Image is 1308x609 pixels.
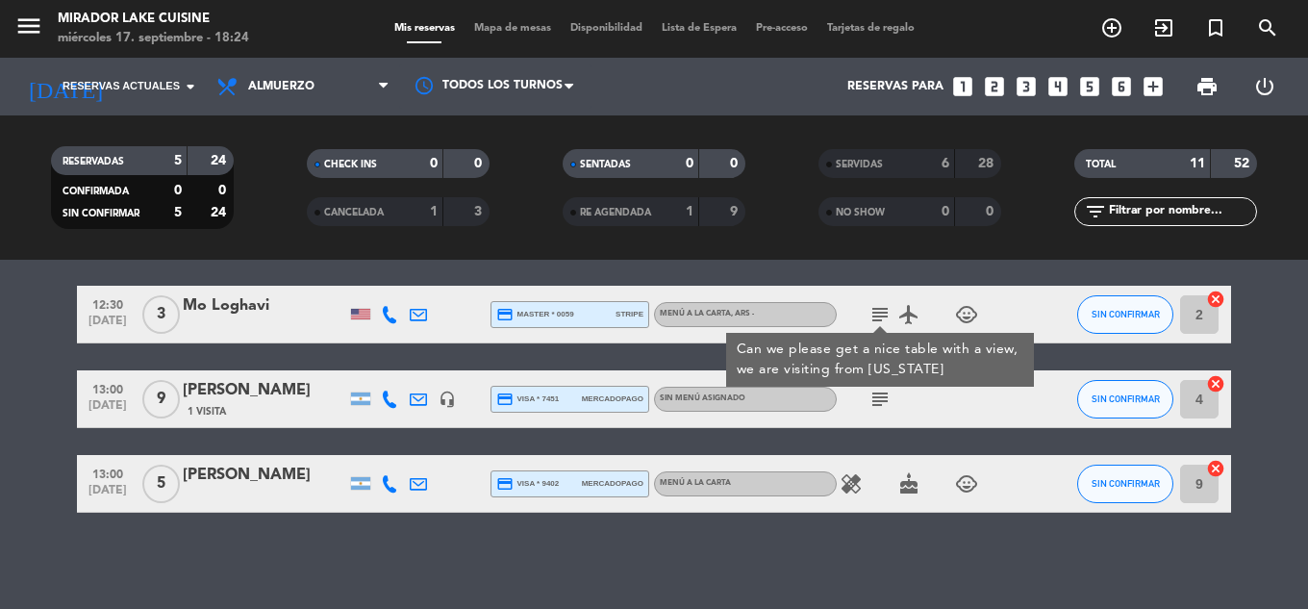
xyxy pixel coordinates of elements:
i: looks_one [950,74,975,99]
strong: 0 [730,157,742,170]
span: Disponibilidad [561,23,652,34]
i: filter_list [1084,200,1107,223]
strong: 9 [730,205,742,218]
i: headset_mic [439,391,456,408]
strong: 0 [430,157,438,170]
i: credit_card [496,475,514,493]
span: 13:00 [84,377,132,399]
span: 3 [142,295,180,334]
i: child_care [955,303,978,326]
span: SIN CONFIRMAR [1092,309,1160,319]
i: cancel [1206,290,1225,309]
i: cake [897,472,920,495]
input: Filtrar por nombre... [1107,201,1256,222]
i: exit_to_app [1152,16,1175,39]
div: Mirador Lake Cuisine [58,10,249,29]
div: Can we please get a nice table with a view, we are visiting from [US_STATE] [737,340,1024,380]
strong: 28 [978,157,997,170]
i: add_box [1141,74,1166,99]
span: CANCELADA [324,208,384,217]
i: airplanemode_active [897,303,920,326]
i: child_care [955,472,978,495]
i: looks_5 [1077,74,1102,99]
span: NO SHOW [836,208,885,217]
span: mercadopago [582,393,643,405]
span: print [1195,75,1219,98]
span: Sin menú asignado [660,394,745,402]
span: 5 [142,465,180,503]
span: MENÚ A LA CARTA [660,479,731,487]
i: menu [14,12,43,40]
span: Pre-acceso [746,23,817,34]
span: stripe [616,308,643,320]
strong: 0 [474,157,486,170]
span: SIN CONFIRMAR [1092,393,1160,404]
i: subject [868,303,892,326]
strong: 52 [1234,157,1253,170]
i: arrow_drop_down [179,75,202,98]
span: Reservas para [847,80,943,93]
i: credit_card [496,391,514,408]
i: add_circle_outline [1100,16,1123,39]
strong: 24 [211,154,230,167]
span: RE AGENDADA [580,208,651,217]
strong: 1 [430,205,438,218]
div: miércoles 17. septiembre - 18:24 [58,29,249,48]
span: mercadopago [582,477,643,490]
i: looks_4 [1045,74,1070,99]
div: [PERSON_NAME] [183,463,346,488]
strong: 6 [942,157,949,170]
span: Mis reservas [385,23,465,34]
strong: 5 [174,154,182,167]
span: Almuerzo [248,80,314,93]
strong: 0 [986,205,997,218]
i: cancel [1206,459,1225,478]
span: 9 [142,380,180,419]
span: SENTADAS [580,160,631,169]
span: Reservas actuales [63,78,180,95]
strong: 11 [1190,157,1205,170]
i: looks_3 [1014,74,1039,99]
button: SIN CONFIRMAR [1077,295,1173,334]
span: 13:00 [84,462,132,484]
span: SIN CONFIRMAR [63,209,139,218]
span: CONFIRMADA [63,187,129,196]
button: SIN CONFIRMAR [1077,380,1173,419]
i: power_settings_new [1253,75,1276,98]
span: Tarjetas de regalo [817,23,924,34]
span: [DATE] [84,484,132,506]
span: RESERVADAS [63,157,124,166]
span: MENÚ A LA CARTA [660,310,754,317]
strong: 0 [686,157,693,170]
i: looks_two [982,74,1007,99]
span: [DATE] [84,399,132,421]
div: [PERSON_NAME] [183,378,346,403]
span: SERVIDAS [836,160,883,169]
strong: 0 [218,184,230,197]
span: master * 0059 [496,306,574,323]
span: Mapa de mesas [465,23,561,34]
strong: 0 [174,184,182,197]
span: Lista de Espera [652,23,746,34]
div: Mo Loghavi [183,293,346,318]
span: 1 Visita [188,404,226,419]
i: [DATE] [14,65,116,108]
button: SIN CONFIRMAR [1077,465,1173,503]
button: menu [14,12,43,47]
span: SIN CONFIRMAR [1092,478,1160,489]
strong: 24 [211,206,230,219]
strong: 1 [686,205,693,218]
div: LOG OUT [1236,58,1294,115]
i: healing [840,472,863,495]
i: subject [868,388,892,411]
i: turned_in_not [1204,16,1227,39]
span: CHECK INS [324,160,377,169]
span: visa * 7451 [496,391,559,408]
i: looks_6 [1109,74,1134,99]
strong: 5 [174,206,182,219]
span: TOTAL [1086,160,1116,169]
i: search [1256,16,1279,39]
strong: 0 [942,205,949,218]
span: [DATE] [84,315,132,337]
span: visa * 9402 [496,475,559,493]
